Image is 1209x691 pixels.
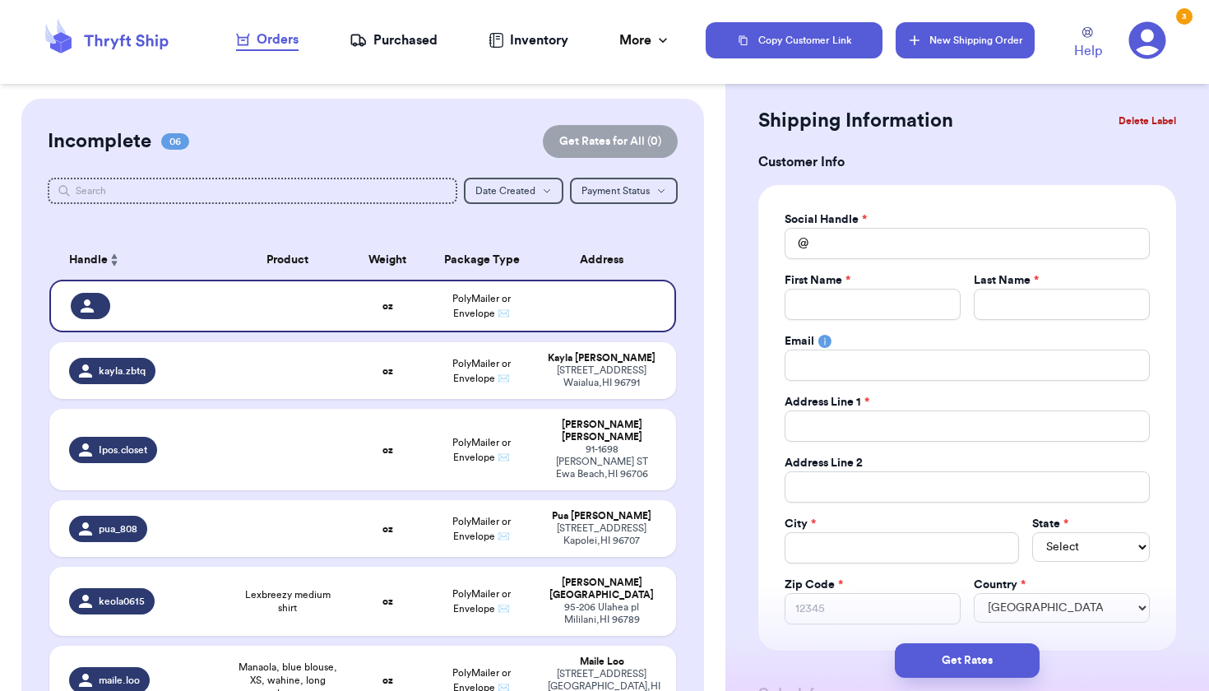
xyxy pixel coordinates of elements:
a: Purchased [350,30,438,50]
label: Email [785,333,814,350]
span: keola0615 [99,595,145,608]
div: Orders [236,30,299,49]
th: Address [538,240,675,280]
input: Search [48,178,456,204]
th: Product [225,240,350,280]
button: Delete Label [1112,103,1183,139]
h2: Incomplete [48,128,151,155]
a: Inventory [489,30,568,50]
h3: Customer Info [758,152,1176,172]
label: Address Line 1 [785,394,869,410]
button: Get Rates [895,643,1040,678]
span: Handle [69,252,108,269]
span: Ipos.closet [99,443,147,457]
span: PolyMailer or Envelope ✉️ [452,589,511,614]
strong: oz [382,675,393,685]
input: 12345 [785,593,961,624]
span: kayla.zbtq [99,364,146,378]
button: Copy Customer Link [706,22,883,58]
button: Get Rates for All (0) [543,125,678,158]
div: 3 [1176,8,1193,25]
label: Country [974,577,1026,593]
label: Social Handle [785,211,867,228]
label: Zip Code [785,577,843,593]
div: 95-206 Ulahea pl Mililani , HI 96789 [548,601,655,626]
span: PolyMailer or Envelope ✉️ [452,359,511,383]
div: More [619,30,671,50]
div: [PERSON_NAME] [GEOGRAPHIC_DATA] [548,577,655,601]
strong: oz [382,445,393,455]
span: PolyMailer or Envelope ✉️ [452,294,511,318]
h2: Shipping Information [758,108,953,134]
div: Kayla [PERSON_NAME] [548,352,655,364]
span: pua_808 [99,522,137,536]
button: Payment Status [570,178,678,204]
div: [PERSON_NAME] [PERSON_NAME] [548,419,655,443]
span: 06 [161,133,189,150]
label: City [785,516,816,532]
span: Lexbreezy medium shirt [235,588,340,614]
div: Maile Loo [548,656,655,668]
a: Orders [236,30,299,51]
strong: oz [382,366,393,376]
label: Address Line 2 [785,455,863,471]
span: PolyMailer or Envelope ✉️ [452,438,511,462]
label: First Name [785,272,850,289]
span: Payment Status [581,186,650,196]
label: Last Name [974,272,1039,289]
strong: oz [382,596,393,606]
div: 91-1698 [PERSON_NAME] ST Ewa Beach , HI 96706 [548,443,655,480]
button: New Shipping Order [896,22,1034,58]
button: Sort ascending [108,250,121,270]
span: Date Created [475,186,535,196]
a: Help [1074,27,1102,61]
div: Pua [PERSON_NAME] [548,510,655,522]
th: Package Type [425,240,538,280]
button: Date Created [464,178,563,204]
a: 3 [1128,21,1166,59]
label: State [1032,516,1068,532]
div: [STREET_ADDRESS] Kapolei , HI 96707 [548,522,655,547]
div: @ [785,228,808,259]
strong: oz [382,524,393,534]
div: [STREET_ADDRESS] Waialua , HI 96791 [548,364,655,389]
span: PolyMailer or Envelope ✉️ [452,517,511,541]
th: Weight [350,240,425,280]
span: Help [1074,41,1102,61]
span: maile.loo [99,674,140,687]
strong: oz [382,301,393,311]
